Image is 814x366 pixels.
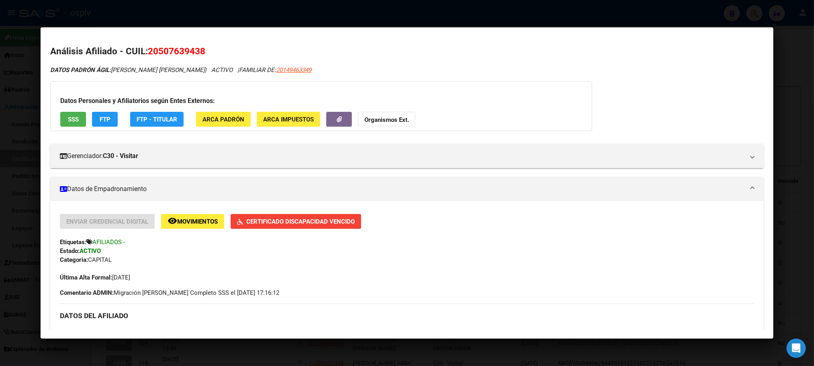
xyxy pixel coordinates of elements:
[60,328,83,335] strong: Apellido:
[80,247,101,255] strong: ACTIVO
[100,116,110,123] span: FTP
[60,151,744,161] mat-panel-title: Gerenciador:
[239,66,311,74] span: FAMILIAR DE:
[60,255,754,264] div: CAPITAL
[68,116,79,123] span: SSS
[202,116,244,123] span: ARCA Padrón
[358,112,415,127] button: Organismos Ext.
[60,96,582,106] h3: Datos Personales y Afiliatorios según Entes Externos:
[60,328,177,335] span: [PERSON_NAME] [PERSON_NAME]
[60,311,754,320] h3: DATOS DEL AFILIADO
[60,288,279,297] span: Migración [PERSON_NAME] Completo SSS el [DATE] 17:16:12
[66,218,148,225] span: Enviar Credencial Digital
[168,216,177,226] mat-icon: remove_red_eye
[130,112,184,127] button: FTP - Titular
[148,46,205,56] span: 20507639438
[60,239,86,246] strong: Etiquetas:
[60,274,112,281] strong: Última Alta Formal:
[50,66,311,74] i: | ACTIVO |
[60,214,155,229] button: Enviar Credencial Digital
[364,116,409,123] strong: Organismos Ext.
[50,144,763,168] mat-expansion-panel-header: Gerenciador:C30 - Visitar
[196,112,251,127] button: ARCA Padrón
[276,66,311,74] span: 20149463349
[50,66,205,74] span: [PERSON_NAME] [PERSON_NAME]
[60,247,80,255] strong: Estado:
[50,45,763,58] h2: Análisis Afiliado - CUIL:
[407,328,460,335] strong: Teléfono Particular:
[137,116,177,123] span: FTP - Titular
[50,177,763,201] mat-expansion-panel-header: Datos de Empadronamiento
[60,112,86,127] button: SSS
[231,214,361,229] button: Certificado Discapacidad Vencido
[787,339,806,358] div: Open Intercom Messenger
[246,218,355,225] span: Certificado Discapacidad Vencido
[50,66,111,74] strong: DATOS PADRÓN ÁGIL:
[177,218,218,225] span: Movimientos
[263,116,314,123] span: ARCA Impuestos
[60,184,744,194] mat-panel-title: Datos de Empadronamiento
[60,274,130,281] span: [DATE]
[103,151,138,161] strong: C30 - Visitar
[92,239,125,246] span: AFILIADOS -
[92,112,118,127] button: FTP
[60,289,114,296] strong: Comentario ADMIN:
[60,256,88,263] strong: Categoria:
[161,214,224,229] button: Movimientos
[257,112,320,127] button: ARCA Impuestos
